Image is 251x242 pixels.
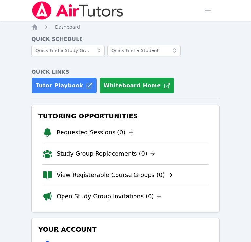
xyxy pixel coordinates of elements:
[37,223,214,235] h3: Your Account
[31,45,105,56] input: Quick Find a Study Group
[57,128,134,137] a: Requested Sessions (0)
[57,149,155,158] a: Study Group Replacements (0)
[107,45,181,56] input: Quick Find a Student
[31,77,97,94] a: Tutor Playbook
[31,68,220,76] h4: Quick Links
[31,35,220,43] h4: Quick Schedule
[99,77,174,94] button: Whiteboard Home
[31,24,220,30] nav: Breadcrumb
[55,24,80,30] a: Dashboard
[37,110,214,122] h3: Tutoring Opportunities
[31,1,124,20] img: Air Tutors
[57,192,162,201] a: Open Study Group Invitations (0)
[57,171,173,180] a: View Registerable Course Groups (0)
